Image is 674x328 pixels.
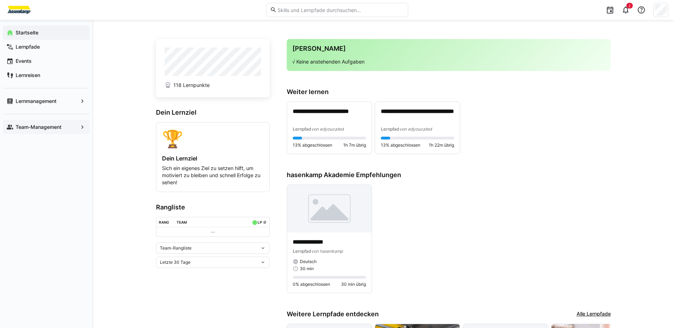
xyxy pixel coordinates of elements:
span: 30 min übrig [341,281,366,287]
h3: Rangliste [156,203,270,211]
div: 🏆 [162,128,264,149]
span: Lernpfad [381,126,399,132]
span: 13% abgeschlossen [381,142,420,148]
div: LP [258,220,262,224]
span: 13% abgeschlossen [293,142,332,148]
span: von edyoucated [311,126,344,132]
span: Letzte 30 Tage [160,259,190,265]
h3: Weitere Lernpfade entdecken [287,310,379,318]
span: von edyoucated [399,126,432,132]
span: 30 min [300,266,314,272]
span: 1h 7m übrig [343,142,366,148]
h4: Dein Lernziel [162,155,264,162]
div: Team [177,220,187,224]
div: Rang [159,220,169,224]
h3: Weiter lernen [287,88,611,96]
span: Lernpfad [293,126,311,132]
a: ø [263,219,266,225]
span: 1h 22m übrig [429,142,454,148]
input: Skills und Lernpfade durchsuchen… [277,7,404,13]
span: Team-Rangliste [160,245,192,251]
span: Lernpfad [293,248,311,254]
span: 0% abgeschlossen [293,281,330,287]
span: von hasenkamp [311,248,343,254]
p: Sich ein eigenes Ziel zu setzen hilft, um motiviert zu bleiben und schnell Erfolge zu sehen! [162,165,264,186]
p: √ Keine anstehenden Aufgaben [292,58,605,65]
a: Alle Lernpfade [577,310,611,318]
span: 118 Lernpunkte [173,82,210,89]
img: image [287,185,372,233]
h3: Dein Lernziel [156,109,270,116]
span: Deutsch [300,259,317,264]
h3: [PERSON_NAME] [292,45,605,53]
span: 2 [629,4,631,8]
h3: hasenkamp Akademie Empfehlungen [287,171,611,179]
